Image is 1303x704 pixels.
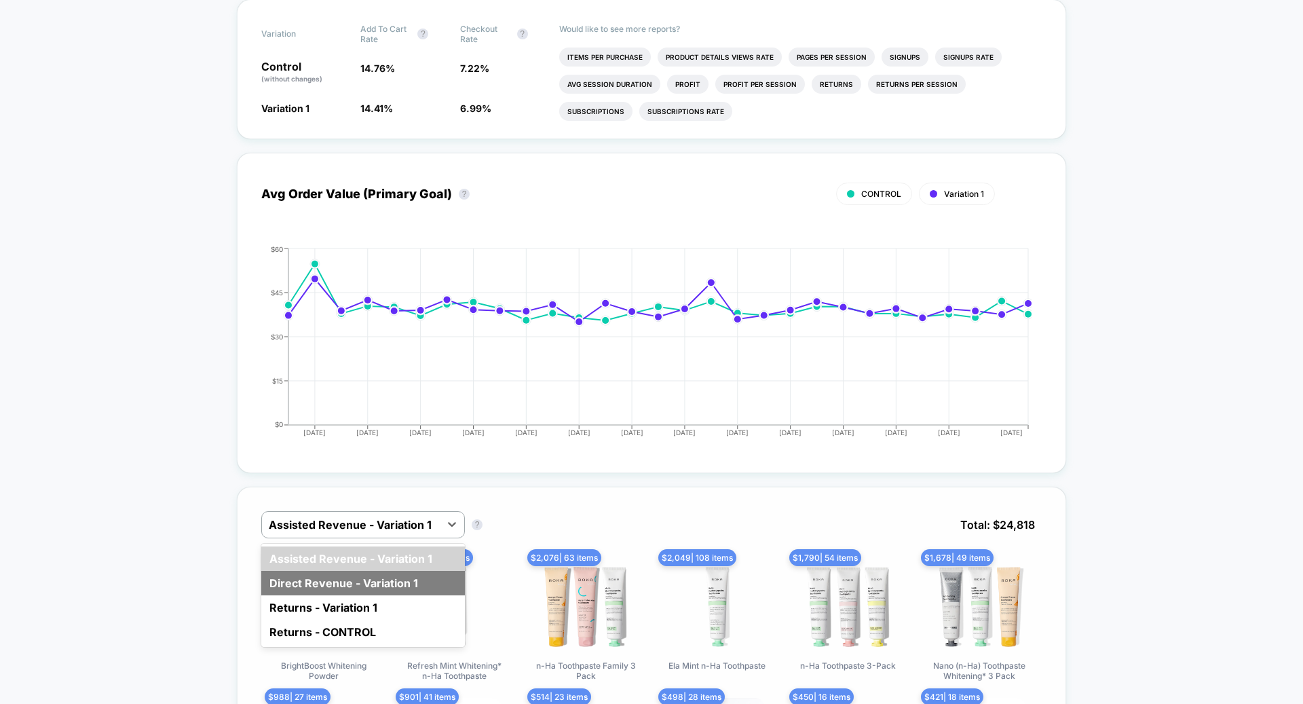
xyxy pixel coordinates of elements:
[261,546,465,571] div: Assisted Revenue - Variation 1
[535,661,637,681] span: n-Ha Toothpaste Family 3 Pack
[938,428,960,437] tspan: [DATE]
[789,549,861,566] span: $ 1,790 | 54 items
[261,75,322,83] span: (without changes)
[668,661,766,671] span: Ela Mint n-Ha Toothpaste
[715,75,805,94] li: Profit Per Session
[861,189,901,199] span: CONTROL
[885,428,907,437] tspan: [DATE]
[527,549,601,566] span: $ 2,076 | 63 items
[921,549,994,566] span: $ 1,678 | 49 items
[459,189,470,200] button: ?
[460,103,491,114] span: 6.99 %
[404,661,506,681] span: Refresh Mint Whitening* n-Ha Toothpaste
[360,103,393,114] span: 14.41 %
[621,428,643,437] tspan: [DATE]
[868,75,966,94] li: Returns Per Session
[1000,428,1023,437] tspan: [DATE]
[356,428,379,437] tspan: [DATE]
[409,428,432,437] tspan: [DATE]
[515,428,537,437] tspan: [DATE]
[832,428,854,437] tspan: [DATE]
[460,24,510,44] span: Checkout Rate
[559,102,632,121] li: Subscriptions
[944,189,984,199] span: Variation 1
[462,428,485,437] tspan: [DATE]
[812,75,861,94] li: Returns
[261,571,465,595] div: Direct Revenue - Variation 1
[789,48,875,67] li: Pages Per Session
[248,245,1028,449] div: AVG_ORDER_VALUE
[472,519,483,530] button: ?
[953,511,1042,538] span: Total: $ 24,818
[882,48,928,67] li: Signups
[670,559,765,654] img: Ela Mint n-Ha Toothpaste
[639,102,732,121] li: Subscriptions Rate
[360,62,395,74] span: 14.76 %
[801,559,896,654] img: n-Ha Toothpaste 3-Pack
[658,48,782,67] li: Product Details Views Rate
[271,332,283,340] tspan: $30
[932,559,1027,654] img: Nano (n-Ha) Toothpaste Whitening* 3 Pack
[271,288,283,296] tspan: $45
[261,103,309,114] span: Variation 1
[460,62,489,74] span: 7.22 %
[667,75,709,94] li: Profit
[261,620,465,644] div: Returns - CONTROL
[538,559,633,654] img: n-Ha Toothpaste Family 3 Pack
[559,24,1042,34] p: Would like to see more reports?
[658,549,736,566] span: $ 2,049 | 108 items
[273,661,375,681] span: BrightBoost Whitening Powder
[261,61,347,84] p: Control
[271,244,283,253] tspan: $60
[303,428,326,437] tspan: [DATE]
[568,428,590,437] tspan: [DATE]
[559,48,651,67] li: Items Per Purchase
[673,428,696,437] tspan: [DATE]
[559,75,660,94] li: Avg Session Duration
[261,595,465,620] div: Returns - Variation 1
[275,420,283,428] tspan: $0
[928,661,1030,681] span: Nano (n-Ha) Toothpaste Whitening* 3 Pack
[779,428,801,437] tspan: [DATE]
[800,661,896,671] span: n-Ha Toothpaste 3-Pack
[726,428,749,437] tspan: [DATE]
[261,24,336,44] span: Variation
[517,29,528,39] button: ?
[360,24,411,44] span: Add To Cart Rate
[272,376,283,384] tspan: $15
[935,48,1002,67] li: Signups Rate
[417,29,428,39] button: ?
